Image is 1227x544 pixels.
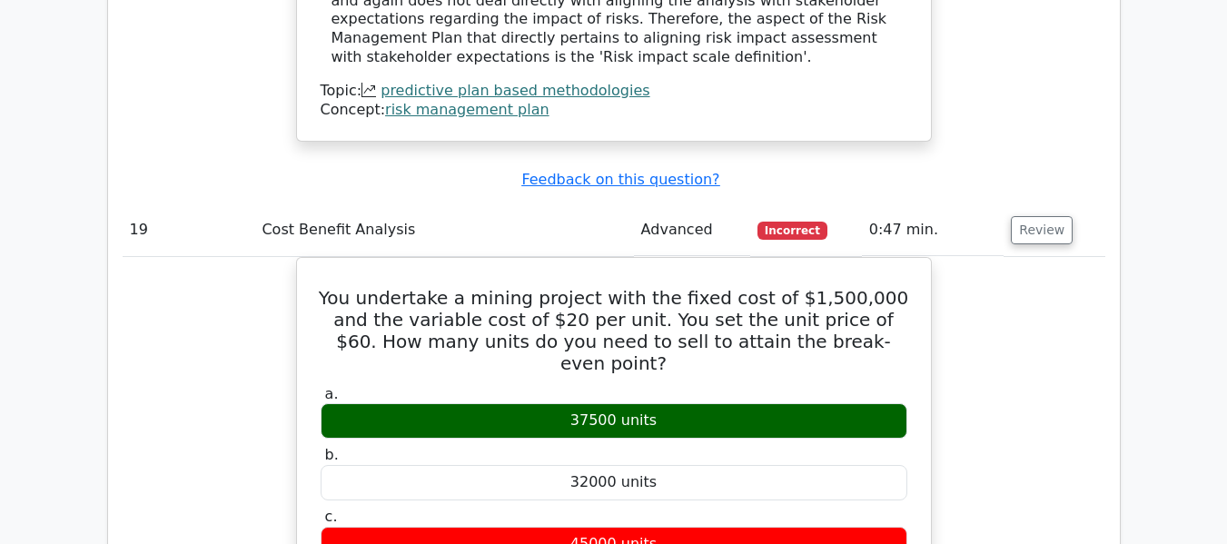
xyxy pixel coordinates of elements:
span: b. [325,446,339,463]
div: Concept: [321,101,907,120]
td: 0:47 min. [862,204,1004,256]
a: risk management plan [385,101,549,118]
td: 19 [123,204,255,256]
h5: You undertake a mining project with the fixed cost of $1,500,000 and the variable cost of $20 per... [319,287,909,374]
a: Feedback on this question? [521,171,719,188]
td: Cost Benefit Analysis [254,204,633,256]
div: 37500 units [321,403,907,439]
td: Advanced [634,204,750,256]
div: Topic: [321,82,907,101]
a: predictive plan based methodologies [381,82,649,99]
span: c. [325,508,338,525]
button: Review [1011,216,1073,244]
span: a. [325,385,339,402]
span: Incorrect [757,222,827,240]
div: 32000 units [321,465,907,500]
